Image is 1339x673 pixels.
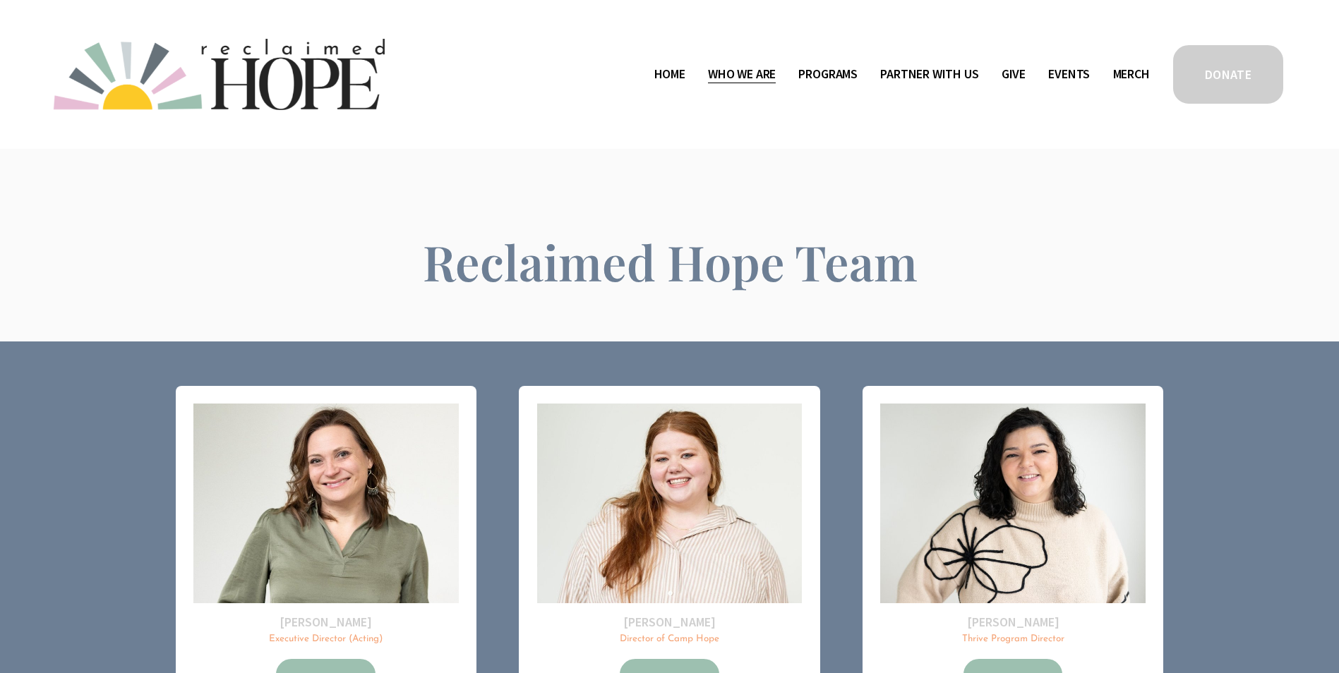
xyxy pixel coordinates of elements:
[193,633,458,646] p: Executive Director (Acting)
[423,229,918,293] span: Reclaimed Hope Team
[537,614,802,630] h2: [PERSON_NAME]
[798,64,858,85] span: Programs
[708,63,776,85] a: folder dropdown
[1171,43,1285,106] a: DONATE
[880,63,978,85] a: folder dropdown
[708,64,776,85] span: Who We Are
[1113,63,1150,85] a: Merch
[1002,63,1026,85] a: Give
[880,633,1145,646] p: Thrive Program Director
[654,63,685,85] a: Home
[193,614,458,630] h2: [PERSON_NAME]
[54,39,385,110] img: Reclaimed Hope Initiative
[537,633,802,646] p: Director of Camp Hope
[798,63,858,85] a: folder dropdown
[880,64,978,85] span: Partner With Us
[880,614,1145,630] h2: [PERSON_NAME]
[1048,63,1090,85] a: Events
